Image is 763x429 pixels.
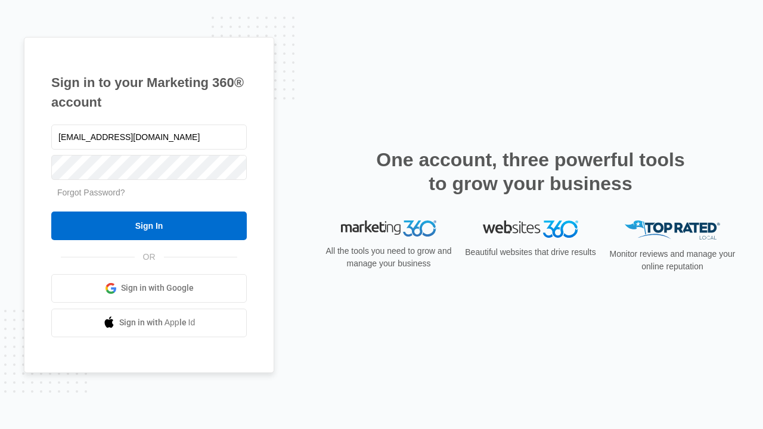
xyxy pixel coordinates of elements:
[51,274,247,303] a: Sign in with Google
[119,316,196,329] span: Sign in with Apple Id
[51,212,247,240] input: Sign In
[341,220,436,237] img: Marketing 360
[483,220,578,238] img: Websites 360
[322,245,455,270] p: All the tools you need to grow and manage your business
[373,148,688,195] h2: One account, three powerful tools to grow your business
[606,248,739,273] p: Monitor reviews and manage your online reputation
[51,125,247,150] input: Email
[464,246,597,259] p: Beautiful websites that drive results
[121,282,194,294] span: Sign in with Google
[625,220,720,240] img: Top Rated Local
[135,251,164,263] span: OR
[51,309,247,337] a: Sign in with Apple Id
[57,188,125,197] a: Forgot Password?
[51,73,247,112] h1: Sign in to your Marketing 360® account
